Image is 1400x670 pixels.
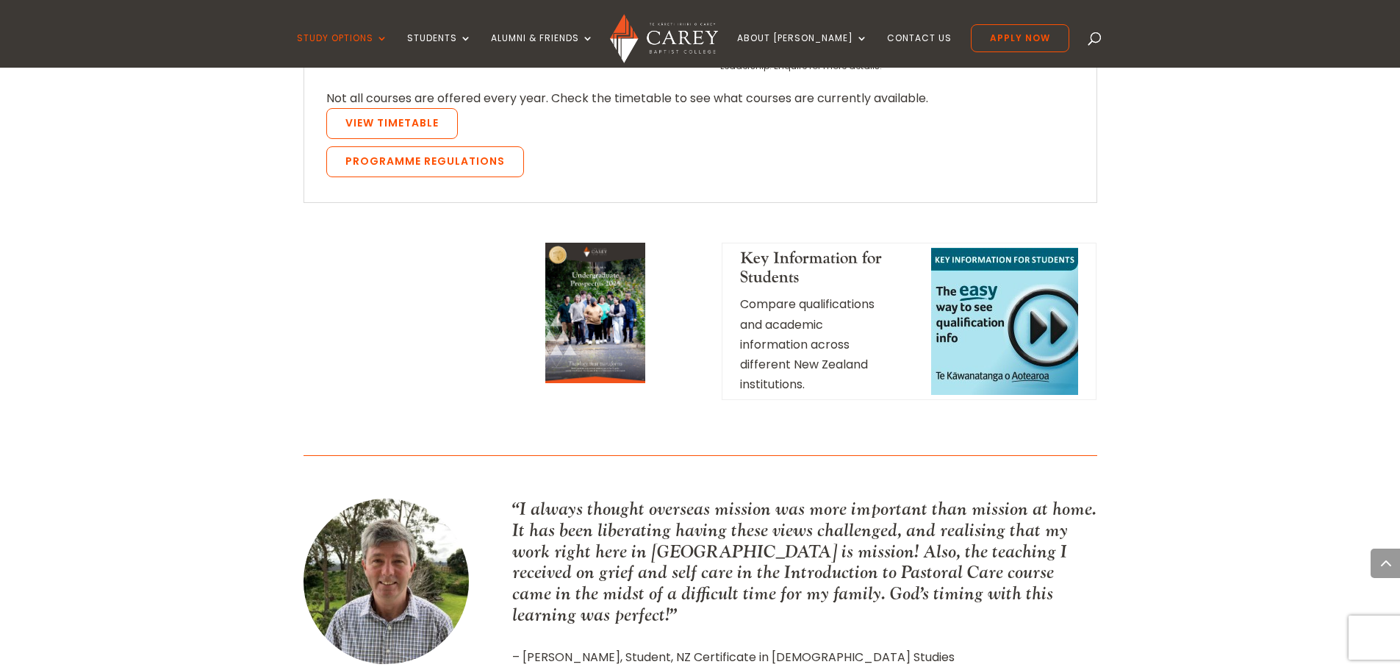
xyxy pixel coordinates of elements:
[304,499,469,664] img: fe570546-ff83-4b99-be6a-b36a081992fe
[297,33,388,68] a: Study Options
[326,88,1074,185] p: Not all courses are offered every year. Check the timetable to see what courses are currently ava...
[545,371,645,388] a: Undergraduate Prospectus Cover 2025
[326,108,458,139] a: View Timetable
[545,243,645,383] img: Undergraduate Prospectus Cover 2025
[740,294,891,394] p: Compare qualifications and academic information across different New Zealand institutions.
[737,33,868,68] a: About [PERSON_NAME]
[326,146,524,177] a: Programme Regulations
[512,499,1096,626] p: “I always thought overseas mission was more important than mission at home. It has been liberatin...
[740,249,891,295] h4: Key Information for Students
[491,33,594,68] a: Alumni & Friends
[887,33,952,68] a: Contact Us
[971,24,1069,52] a: Apply Now
[407,33,472,68] a: Students
[512,647,1096,667] p: – [PERSON_NAME], Student, NZ Certificate in [DEMOGRAPHIC_DATA] Studies
[610,14,718,63] img: Carey Baptist College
